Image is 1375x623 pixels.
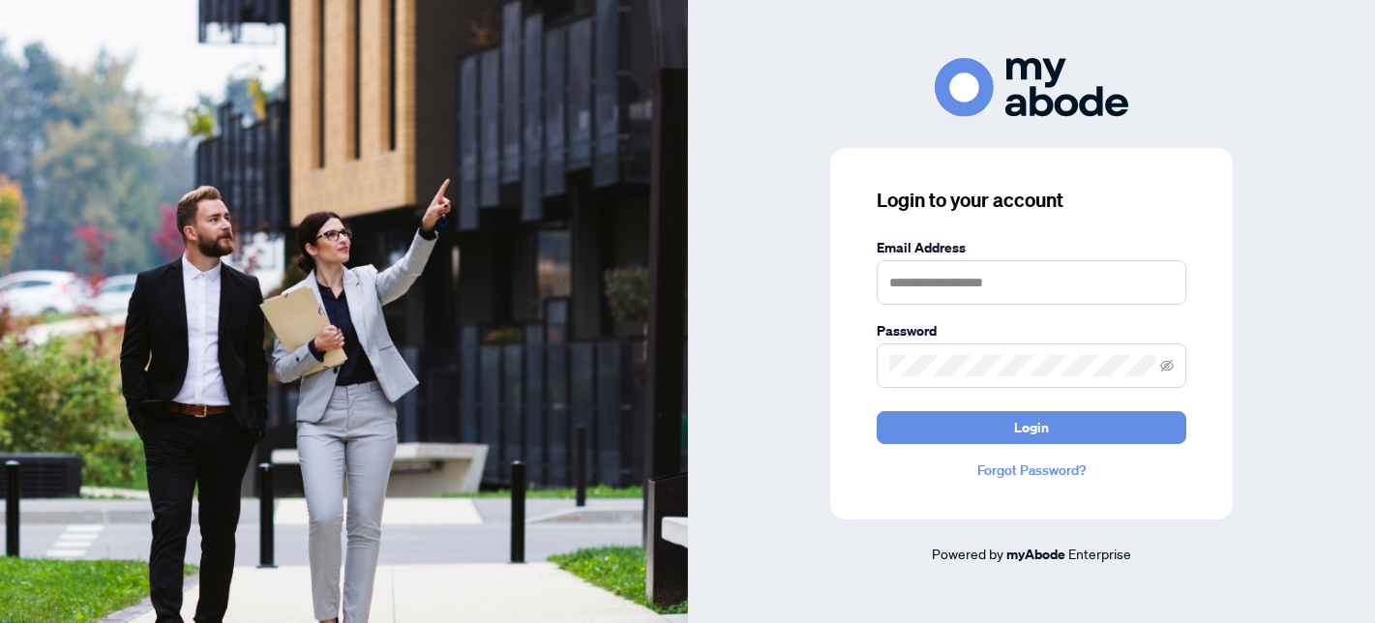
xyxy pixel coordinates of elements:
[877,411,1186,444] button: Login
[932,545,1003,562] span: Powered by
[1160,359,1174,372] span: eye-invisible
[877,320,1186,341] label: Password
[877,187,1186,214] h3: Login to your account
[877,460,1186,481] a: Forgot Password?
[935,58,1128,117] img: ma-logo
[1006,544,1065,565] a: myAbode
[877,237,1186,258] label: Email Address
[1068,545,1131,562] span: Enterprise
[1014,412,1049,443] span: Login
